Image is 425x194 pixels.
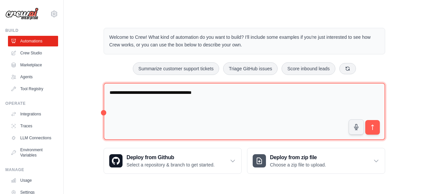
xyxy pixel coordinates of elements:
[133,62,219,75] button: Summarize customer support tickets
[8,121,58,131] a: Traces
[223,62,278,75] button: Triage GitHub issues
[270,162,326,168] p: Choose a zip file to upload.
[8,175,58,186] a: Usage
[127,162,214,168] p: Select a repository & branch to get started.
[5,101,58,106] div: Operate
[8,72,58,82] a: Agents
[8,133,58,143] a: LLM Connections
[127,154,214,162] h3: Deploy from Github
[270,154,326,162] h3: Deploy from zip file
[5,8,39,20] img: Logo
[8,145,58,161] a: Environment Variables
[8,84,58,94] a: Tool Registry
[8,60,58,70] a: Marketplace
[8,36,58,46] a: Automations
[282,62,335,75] button: Score inbound leads
[5,28,58,33] div: Build
[8,48,58,58] a: Crew Studio
[109,33,380,49] p: Welcome to Crew! What kind of automation do you want to build? I'll include some examples if you'...
[8,109,58,119] a: Integrations
[5,167,58,172] div: Manage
